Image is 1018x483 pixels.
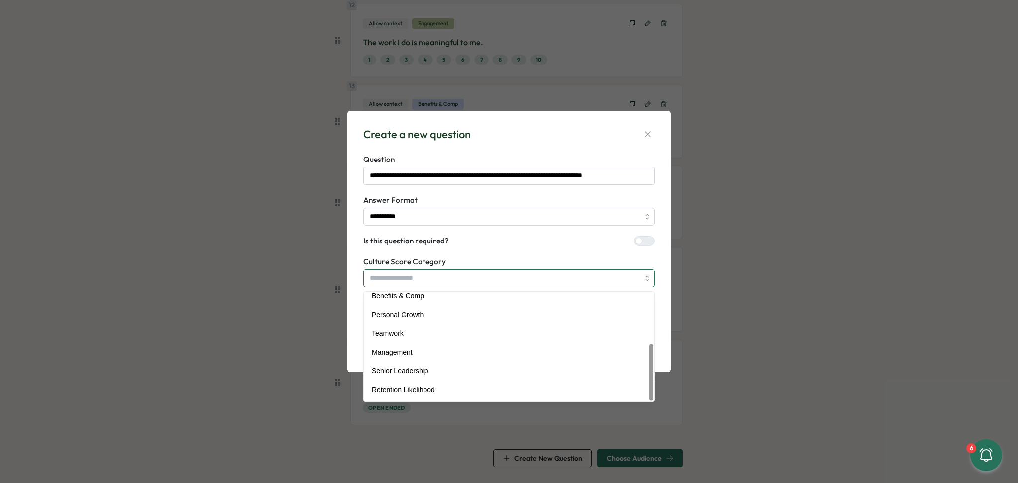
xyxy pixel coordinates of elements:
div: Teamwork [366,324,652,343]
div: Personal Growth [366,306,652,324]
button: 6 [970,439,1002,471]
label: Question [363,154,655,165]
div: Senior Leadership [366,362,652,381]
label: Is this question required? [363,236,449,246]
div: Benefits & Comp [366,287,652,306]
div: Management [366,343,652,362]
div: Retention Likelihood [366,381,652,400]
label: Culture Score Category [363,256,655,267]
div: 6 [966,443,976,453]
div: Create a new question [363,127,471,142]
label: Answer Format [363,195,655,206]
